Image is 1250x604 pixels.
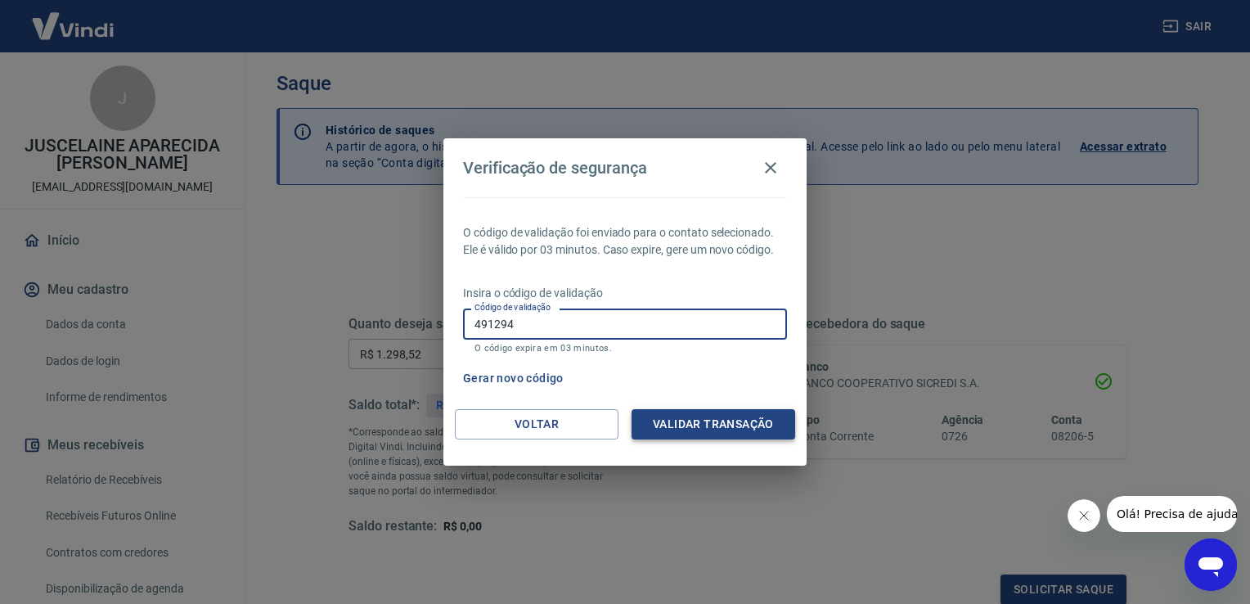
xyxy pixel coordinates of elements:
[10,11,137,25] span: Olá! Precisa de ajuda?
[463,158,647,178] h4: Verificação de segurança
[463,285,787,302] p: Insira o código de validação
[474,343,776,354] p: O código expira em 03 minutos.
[632,409,795,439] button: Validar transação
[463,224,787,259] p: O código de validação foi enviado para o contato selecionado. Ele é válido por 03 minutos. Caso e...
[456,363,570,394] button: Gerar novo código
[1068,499,1100,532] iframe: Fechar mensagem
[1107,496,1237,532] iframe: Mensagem da empresa
[1185,539,1237,591] iframe: Botão para abrir a janela de mensagens
[474,301,551,313] label: Código de validação
[455,409,618,439] button: Voltar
